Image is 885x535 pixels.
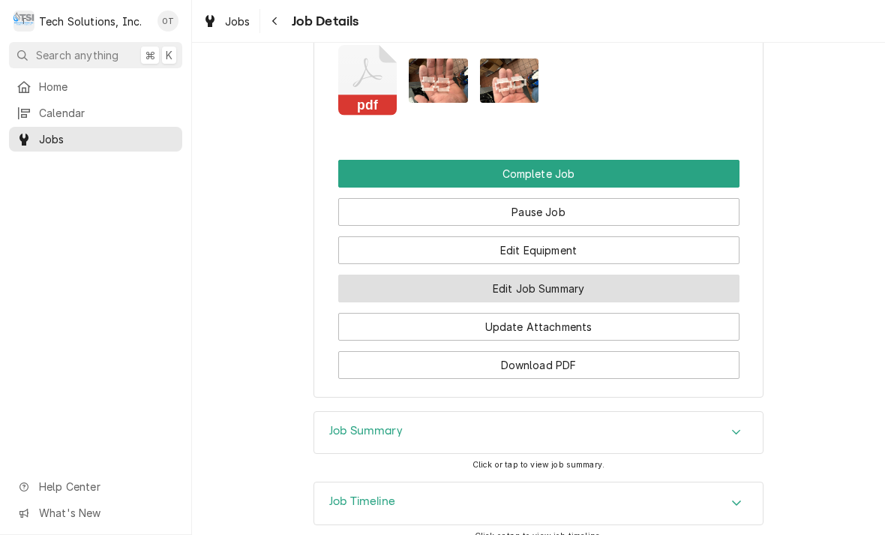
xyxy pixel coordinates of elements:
span: Home [39,79,175,95]
button: Edit Job Summary [338,275,739,302]
button: Navigate back [263,9,287,33]
span: Calendar [39,105,175,121]
div: Button Group Row [338,341,739,379]
div: Tech Solutions, Inc. [39,14,142,29]
button: Pause Job [338,198,739,226]
button: Edit Equipment [338,236,739,264]
div: Accordion Header [314,482,763,524]
a: Jobs [9,127,182,152]
button: Complete Job [338,160,739,188]
button: Accordion Details Expand Trigger [314,482,763,524]
div: Job Summary [313,411,763,455]
span: Attachments [338,34,739,128]
a: Calendar [9,101,182,125]
a: Jobs [196,9,256,34]
a: Home [9,74,182,99]
button: Update Attachments [338,313,739,341]
span: Jobs [225,14,250,29]
div: T [13,11,34,32]
div: Button Group Row [338,302,739,341]
span: K [166,47,172,63]
button: Search anything⌘K [9,42,182,68]
img: IidTgatgRpOGEgyE9EaQ [409,59,468,103]
h3: Job Summary [329,424,403,438]
a: Go to Help Center [9,474,182,499]
div: Job Timeline [313,482,763,525]
span: ⌘ [145,47,155,63]
button: pdf [338,45,397,116]
button: Download PDF [338,351,739,379]
span: Help Center [39,479,173,494]
div: Button Group [338,160,739,379]
a: Go to What's New [9,500,182,525]
div: Button Group Row [338,160,739,188]
div: OT [157,11,178,32]
span: Jobs [39,131,175,147]
div: Tech Solutions, Inc.'s Avatar [13,11,34,32]
span: Search anything [36,47,118,63]
div: Button Group Row [338,226,739,264]
div: Otis Tooley's Avatar [157,11,178,32]
div: Button Group Row [338,264,739,302]
span: What's New [39,505,173,521]
span: Job Details [287,11,359,32]
h3: Job Timeline [329,494,395,509]
span: Click or tap to view job summary. [472,460,604,470]
button: Accordion Details Expand Trigger [314,412,763,454]
div: Button Group Row [338,188,739,226]
div: Accordion Header [314,412,763,454]
img: kbj4NmVxTFGZ23sPAVqy [480,59,539,103]
div: Attachments [338,19,739,128]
